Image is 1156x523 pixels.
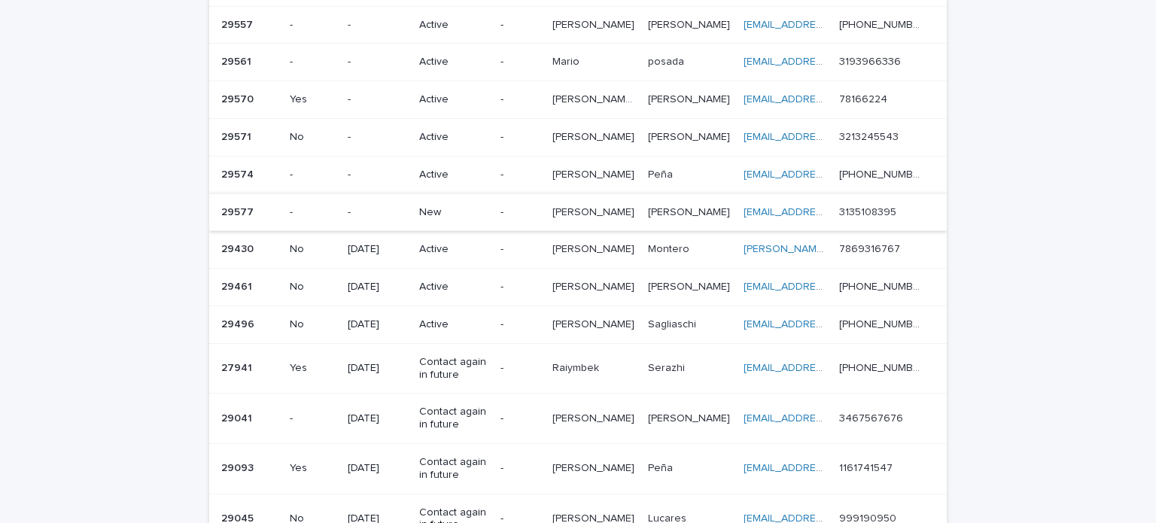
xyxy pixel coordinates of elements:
p: No [290,131,336,144]
p: [PHONE_NUMBER] [839,166,926,181]
p: Serazhi [648,359,688,375]
a: [EMAIL_ADDRESS][DOMAIN_NAME] [744,56,914,67]
p: - [500,281,540,293]
p: [PERSON_NAME] [552,278,637,293]
p: Active [419,318,488,331]
p: - [348,93,407,106]
p: [PHONE_NUMBER] [839,315,926,331]
p: 1161741547 [839,459,896,475]
p: Contact again in future [419,356,488,382]
a: [EMAIL_ADDRESS][DOMAIN_NAME] [744,413,914,424]
p: Active [419,93,488,106]
a: [EMAIL_ADDRESS][DOMAIN_NAME] [744,20,914,30]
p: 29041 [221,409,255,425]
tr: 2946129461 No[DATE]Active-[PERSON_NAME][PERSON_NAME] [PERSON_NAME][PERSON_NAME] [EMAIL_ADDRESS][D... [209,269,947,306]
p: - [500,93,540,106]
p: - [500,206,540,219]
p: posada [648,53,687,68]
a: [EMAIL_ADDRESS][DOMAIN_NAME] [744,363,914,373]
p: - [500,56,540,68]
p: - [348,131,407,144]
p: [PERSON_NAME] [648,16,733,32]
p: No [290,318,336,331]
p: Active [419,281,488,293]
p: [PERSON_NAME] [648,409,733,425]
tr: 2909329093 Yes[DATE]Contact again in future-[PERSON_NAME][PERSON_NAME] PeñaPeña [EMAIL_ADDRESS][D... [209,443,947,494]
p: Contact again in future [419,456,488,482]
p: Yes [290,462,336,475]
p: - [500,169,540,181]
p: [PERSON_NAME] [552,128,637,144]
p: [DATE] [348,243,407,256]
a: [EMAIL_ADDRESS][DOMAIN_NAME] [744,463,914,473]
p: [PHONE_NUMBER] [839,359,926,375]
p: Sagliaschi [648,315,699,331]
p: [DATE] [348,362,407,375]
p: [PHONE_NUMBER] [839,278,926,293]
tr: 2956129561 --Active-MarioMario posadaposada [EMAIL_ADDRESS][DOMAIN_NAME] 31939663363193966336 [209,44,947,81]
p: 29093 [221,459,257,475]
p: Active [419,56,488,68]
p: [PERSON_NAME] [648,90,733,106]
p: MARIA FERNANDA [552,90,638,106]
p: [PERSON_NAME] [648,203,733,219]
p: - [348,56,407,68]
p: [DATE] [348,318,407,331]
p: Active [419,243,488,256]
p: [PERSON_NAME] [552,409,637,425]
p: - [500,462,540,475]
a: [EMAIL_ADDRESS][DOMAIN_NAME] [744,132,914,142]
p: - [348,206,407,219]
p: [PHONE_NUMBER] [839,16,926,32]
tr: 2794127941 Yes[DATE]Contact again in future-RaiymbekRaiymbek SerazhiSerazhi [EMAIL_ADDRESS][DOMAI... [209,343,947,394]
a: [EMAIL_ADDRESS][DOMAIN_NAME] [744,281,914,292]
tr: 2904129041 -[DATE]Contact again in future-[PERSON_NAME][PERSON_NAME] [PERSON_NAME][PERSON_NAME] [... [209,394,947,444]
p: Mario [552,53,583,68]
p: 29496 [221,315,257,331]
p: Raiymbek [552,359,602,375]
tr: 2957429574 --Active-[PERSON_NAME][PERSON_NAME] PeñaPeña [EMAIL_ADDRESS][DOMAIN_NAME] [PHONE_NUMBE... [209,156,947,193]
p: 27941 [221,359,255,375]
p: Active [419,131,488,144]
a: [EMAIL_ADDRESS][DOMAIN_NAME] [744,319,914,330]
p: - [500,131,540,144]
tr: 2957129571 No-Active-[PERSON_NAME][PERSON_NAME] [PERSON_NAME][PERSON_NAME] [EMAIL_ADDRESS][DOMAIN... [209,118,947,156]
p: [PERSON_NAME] [552,203,637,219]
p: 29561 [221,53,254,68]
a: [EMAIL_ADDRESS][DOMAIN_NAME] [744,207,914,217]
p: - [290,206,336,219]
p: 29571 [221,128,254,144]
p: Yes [290,93,336,106]
p: [PERSON_NAME] [552,315,637,331]
tr: 2957729577 --New-[PERSON_NAME][PERSON_NAME] [PERSON_NAME][PERSON_NAME] [EMAIL_ADDRESS][DOMAIN_NAM... [209,193,947,231]
p: 78166224 [839,90,890,106]
p: 7869316767 [839,240,903,256]
p: 29570 [221,90,257,106]
p: - [348,169,407,181]
p: - [290,56,336,68]
p: [DATE] [348,412,407,425]
p: No [290,243,336,256]
p: Montero [648,240,692,256]
p: - [500,243,540,256]
p: New [419,206,488,219]
p: [PERSON_NAME] [552,16,637,32]
p: - [500,412,540,425]
tr: 2957029570 Yes-Active-[PERSON_NAME] [PERSON_NAME][PERSON_NAME] [PERSON_NAME] [PERSON_NAME][PERSON... [209,81,947,119]
p: 3213245543 [839,128,902,144]
a: [EMAIL_ADDRESS][DOMAIN_NAME] [744,169,914,180]
tr: 2943029430 No[DATE]Active-[PERSON_NAME][PERSON_NAME] MonteroMontero [PERSON_NAME][EMAIL_ADDRESS][... [209,231,947,269]
p: - [290,412,336,425]
p: - [290,169,336,181]
p: 29577 [221,203,257,219]
p: - [500,362,540,375]
a: [EMAIL_ADDRESS][DOMAIN_NAME] [744,94,914,105]
p: - [348,19,407,32]
p: Yes [290,362,336,375]
p: 29574 [221,166,257,181]
p: [PERSON_NAME] [648,128,733,144]
tr: 2955729557 --Active-[PERSON_NAME][PERSON_NAME] [PERSON_NAME][PERSON_NAME] [EMAIL_ADDRESS][DOMAIN_... [209,6,947,44]
p: Contact again in future [419,406,488,431]
p: - [500,19,540,32]
p: 29430 [221,240,257,256]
